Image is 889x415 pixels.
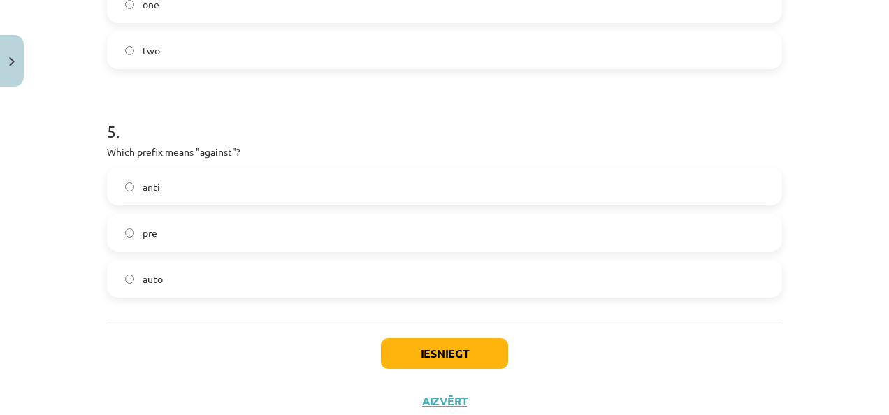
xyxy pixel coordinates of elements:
img: icon-close-lesson-0947bae3869378f0d4975bcd49f059093ad1ed9edebbc8119c70593378902aed.svg [9,57,15,66]
button: Iesniegt [381,338,508,369]
p: Which prefix means "against"? [107,145,782,159]
span: pre [143,226,157,240]
input: anti [125,182,134,191]
h1: 5 . [107,97,782,140]
span: auto [143,272,163,286]
span: two [143,43,160,58]
span: anti [143,180,160,194]
button: Aizvērt [418,394,471,408]
input: two [125,46,134,55]
input: auto [125,275,134,284]
input: pre [125,228,134,238]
